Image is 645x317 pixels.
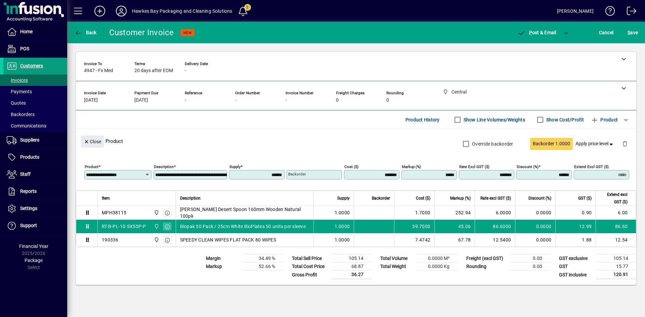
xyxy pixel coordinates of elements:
td: 12.99 [555,220,596,233]
td: 105.14 [331,255,372,263]
span: 1.0000 [335,223,350,230]
button: Back [73,27,98,39]
td: GST [556,263,596,271]
div: 86.6000 [479,223,511,230]
span: GST ($) [578,195,592,202]
td: 15.77 [596,263,636,271]
span: Apply price level [575,140,614,147]
span: Package [25,258,43,263]
span: P [529,30,532,35]
td: 7.4742 [394,233,434,247]
button: Product [587,114,621,126]
td: 67.78 [434,233,475,247]
a: Knowledge Base [600,1,615,23]
div: 190336 [102,236,119,243]
span: Product [591,114,618,125]
span: Biopak 50 Pack / 25cm White BioPlates 50 units per sleeve [180,223,306,230]
td: Gross Profit [289,271,331,279]
span: Invoices [7,77,28,83]
a: Home [3,23,67,40]
app-page-header-button: Delete [617,141,633,147]
td: 59.7000 [394,220,434,233]
span: Discount (%) [528,195,551,202]
span: Products [20,154,39,160]
app-page-header-button: Close [79,138,105,144]
a: Backorders [3,109,67,120]
a: POS [3,41,67,57]
td: 0.00 [510,255,550,263]
a: Reports [3,183,67,200]
a: Products [3,149,67,166]
td: 34.49 % [243,255,283,263]
span: Payments [7,89,32,94]
span: Cancel [599,27,614,38]
span: Backorder 1.0000 [533,140,570,147]
td: 0.0000 [515,233,555,247]
a: Settings [3,200,67,217]
mat-label: Description [154,164,174,169]
mat-label: Discount (%) [517,164,539,169]
td: 105.14 [596,255,636,263]
td: Rounding [463,263,510,271]
span: Close [84,136,101,147]
a: Staff [3,166,67,183]
mat-label: Cost ($) [344,164,358,169]
td: 45.06 [434,220,475,233]
span: Description [180,195,201,202]
span: Central [152,223,160,230]
td: 0.90 [555,206,596,220]
span: Central [152,209,160,216]
span: [DATE] [84,98,98,103]
td: 0.0000 M³ [417,255,458,263]
mat-label: Supply [229,164,241,169]
span: Markup (%) [450,195,471,202]
a: Invoices [3,74,67,86]
td: 120.91 [596,271,636,279]
div: Product [76,129,636,153]
mat-label: Backorder [288,172,306,176]
td: 52.66 % [243,263,283,271]
div: RT-B-PL-10-5X50P-P [102,223,146,230]
td: 68.87 [331,263,372,271]
span: Back [74,30,97,35]
td: 0.00 [510,263,550,271]
a: Logout [622,1,637,23]
span: Extend excl GST ($) [600,191,628,206]
div: [PERSON_NAME] [557,6,594,16]
mat-label: Rate excl GST ($) [459,164,489,169]
span: Item [102,195,110,202]
button: Post & Email [514,27,560,39]
td: 12.54 [596,233,636,247]
div: MPH38115 [102,209,126,216]
button: Product History [403,114,442,126]
td: Total Volume [377,255,417,263]
mat-label: Product [85,164,98,169]
button: Cancel [597,27,615,39]
label: Override backorder [471,141,513,147]
span: 0 [386,98,389,103]
span: NEW [183,31,192,35]
span: - [286,98,287,103]
mat-label: Markup (%) [402,164,421,169]
td: 1.7000 [394,206,434,220]
span: Backorders [7,112,35,117]
span: Settings [20,206,37,211]
mat-label: Extend excl GST ($) [574,164,609,169]
td: Total Cost Price [289,263,331,271]
td: Markup [203,263,243,271]
td: Total Sell Price [289,255,331,263]
span: - [185,98,186,103]
td: Margin [203,255,243,263]
span: ost & Email [517,30,556,35]
span: S [628,30,630,35]
span: Communications [7,123,46,128]
button: Delete [617,136,633,152]
a: Support [3,217,67,234]
span: Customers [20,63,43,68]
app-page-header-button: Back [67,27,104,39]
button: Apply price level [573,138,617,150]
td: 252.94 [434,206,475,220]
td: GST inclusive [556,271,596,279]
label: Show Cost/Profit [545,116,584,123]
td: 86.60 [596,220,636,233]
